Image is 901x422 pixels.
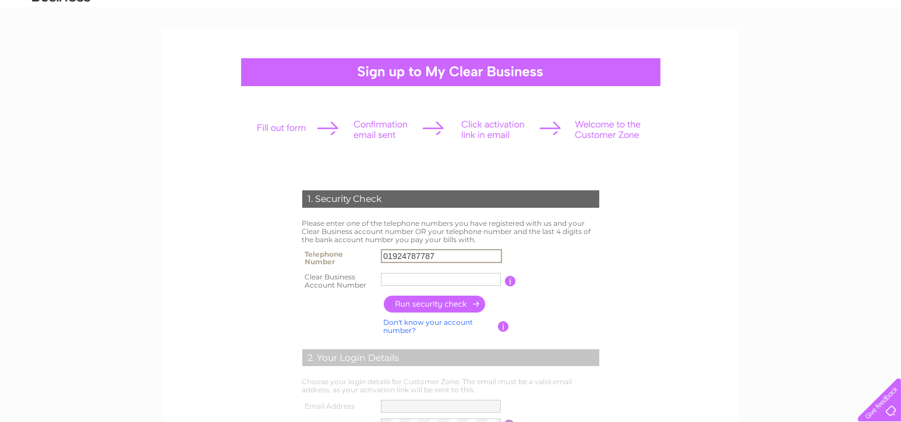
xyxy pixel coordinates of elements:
th: Telephone Number [299,246,379,269]
input: Information [505,276,516,286]
div: Clear Business is a trading name of Verastar Limited (registered in [GEOGRAPHIC_DATA] No. 3667643... [176,6,726,56]
td: Choose your login details for Customer Zone. The email must be a valid email address, as your act... [299,375,602,397]
a: Don't know your account number? [384,318,474,335]
img: logo.png [31,30,91,66]
th: Email Address [299,397,379,416]
a: Energy [767,49,793,58]
div: 1. Security Check [302,190,599,208]
a: Contact [865,49,894,58]
input: Information [498,321,509,332]
a: Blog [842,49,858,58]
div: 2. Your Login Details [302,349,599,367]
a: 0333 014 3131 [681,6,762,20]
td: Please enter one of the telephone numbers you have registered with us and your Clear Business acc... [299,217,602,246]
a: Water [738,49,760,58]
th: Clear Business Account Number [299,269,379,293]
a: Telecoms [800,49,835,58]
